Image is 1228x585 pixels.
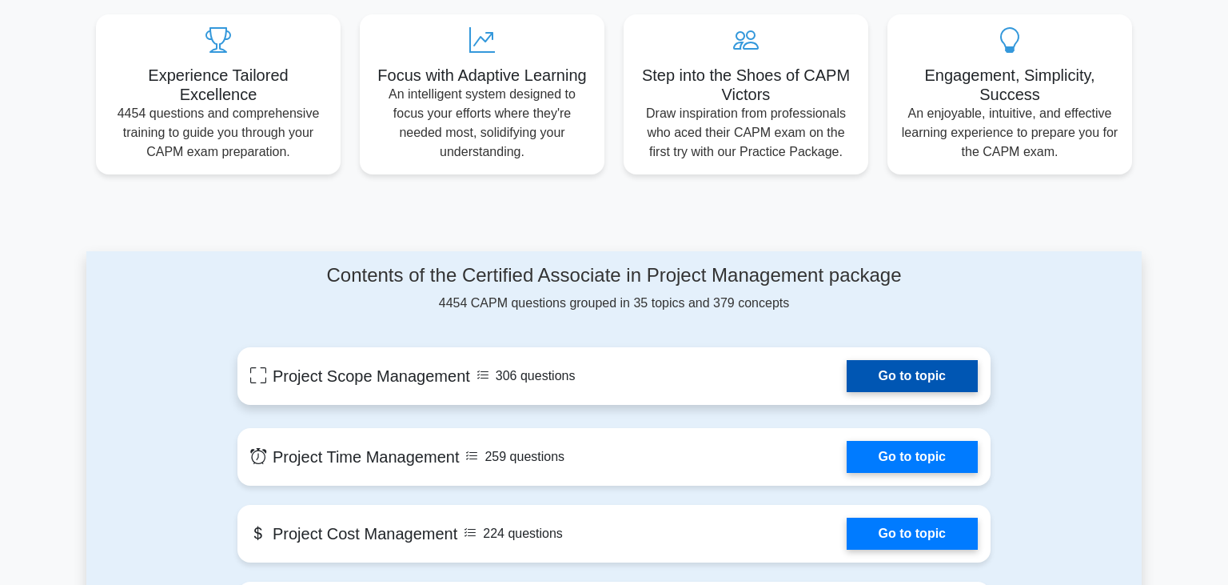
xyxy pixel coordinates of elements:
h5: Step into the Shoes of CAPM Victors [636,66,855,104]
p: 4454 questions and comprehensive training to guide you through your CAPM exam preparation. [109,104,328,162]
a: Go to topic [847,518,978,550]
a: Go to topic [847,360,978,392]
h4: Contents of the Certified Associate in Project Management package [237,264,991,287]
p: An intelligent system designed to focus your efforts where they're needed most, solidifying your ... [373,85,592,162]
a: Go to topic [847,441,978,473]
h5: Experience Tailored Excellence [109,66,328,104]
h5: Engagement, Simplicity, Success [900,66,1119,104]
div: 4454 CAPM questions grouped in 35 topics and 379 concepts [237,264,991,313]
h5: Focus with Adaptive Learning [373,66,592,85]
p: Draw inspiration from professionals who aced their CAPM exam on the first try with our Practice P... [636,104,855,162]
p: An enjoyable, intuitive, and effective learning experience to prepare you for the CAPM exam. [900,104,1119,162]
